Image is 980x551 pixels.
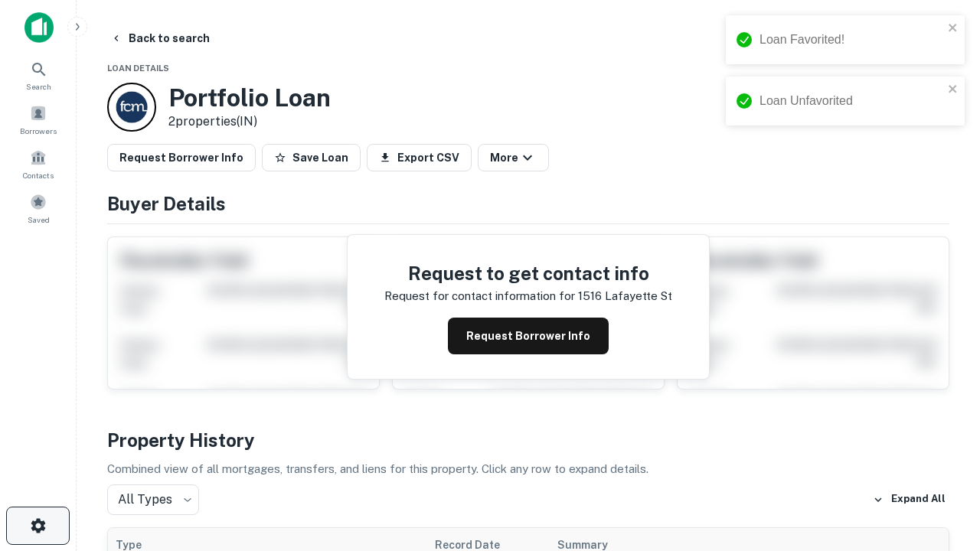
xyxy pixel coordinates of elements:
div: All Types [107,484,199,515]
button: Request Borrower Info [107,144,256,171]
h3: Portfolio Loan [168,83,331,112]
button: Export CSV [367,144,472,171]
button: close [948,21,959,36]
img: capitalize-icon.png [24,12,54,43]
button: Expand All [869,488,949,511]
span: Contacts [23,169,54,181]
div: Loan Favorited! [759,31,943,49]
h4: Buyer Details [107,190,949,217]
a: Search [5,54,72,96]
button: Request Borrower Info [448,318,609,354]
button: close [948,83,959,97]
button: More [478,144,549,171]
iframe: Chat Widget [903,429,980,502]
span: Loan Details [107,64,169,73]
p: 2 properties (IN) [168,112,331,131]
p: Request for contact information for [384,287,575,305]
button: Save Loan [262,144,361,171]
button: Back to search [104,24,216,52]
p: Combined view of all mortgages, transfers, and liens for this property. Click any row to expand d... [107,460,949,478]
a: Saved [5,187,72,229]
h4: Request to get contact info [384,259,672,287]
span: Search [26,80,51,93]
span: Saved [28,214,50,226]
span: Borrowers [20,125,57,137]
h4: Property History [107,426,949,454]
div: Loan Unfavorited [759,92,943,110]
a: Contacts [5,143,72,184]
a: Borrowers [5,99,72,140]
p: 1516 lafayette st [578,287,672,305]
